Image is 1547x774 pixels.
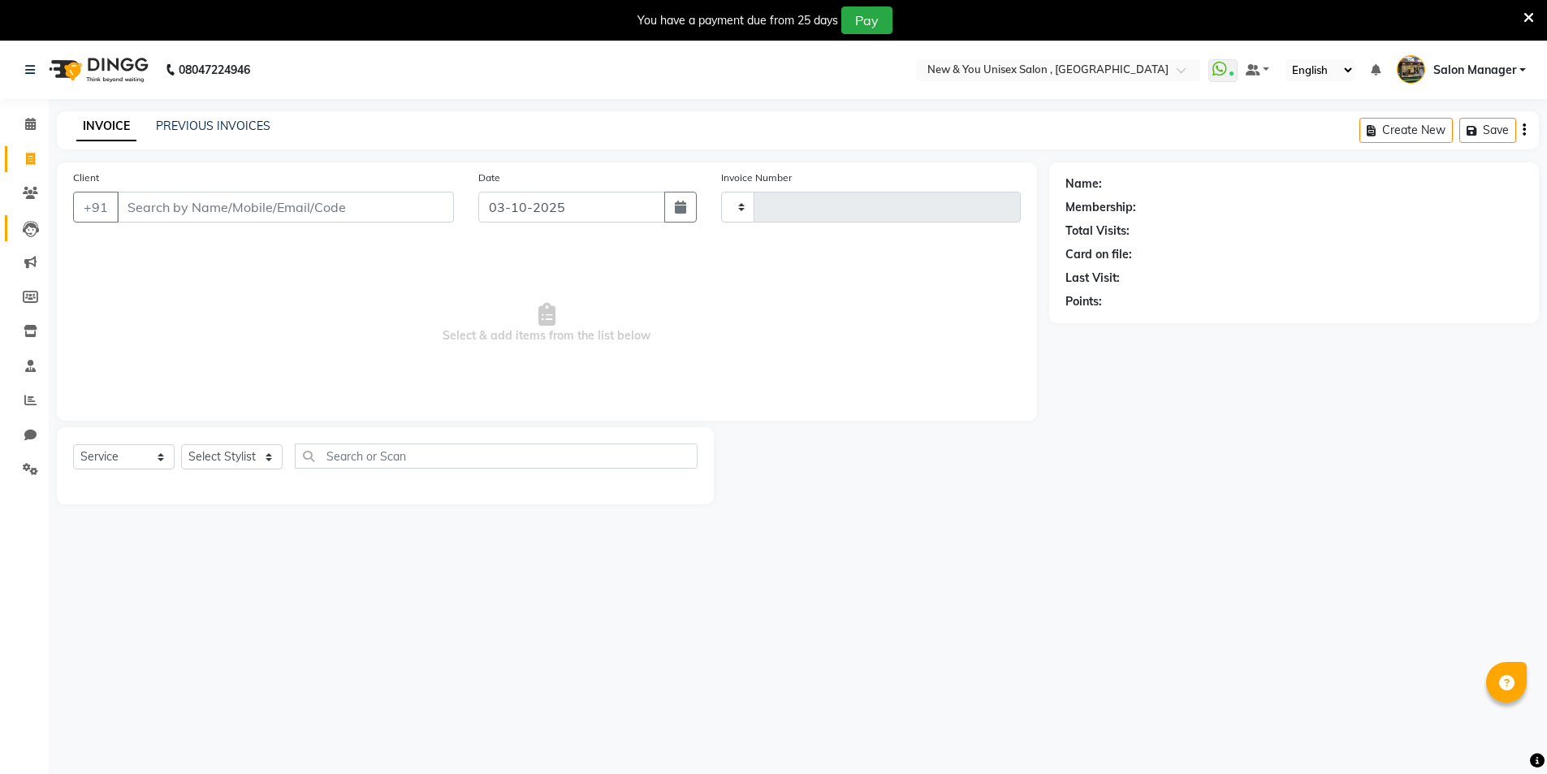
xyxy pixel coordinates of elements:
[73,171,99,185] label: Client
[478,171,500,185] label: Date
[1065,223,1130,240] div: Total Visits:
[117,192,454,223] input: Search by Name/Mobile/Email/Code
[1397,55,1425,84] img: Salon Manager
[1065,175,1102,192] div: Name:
[41,47,153,93] img: logo
[73,242,1021,404] span: Select & add items from the list below
[295,443,698,469] input: Search or Scan
[721,171,792,185] label: Invoice Number
[1359,118,1453,143] button: Create New
[1065,246,1132,263] div: Card on file:
[1065,270,1120,287] div: Last Visit:
[156,119,270,133] a: PREVIOUS INVOICES
[76,112,136,141] a: INVOICE
[1065,199,1136,216] div: Membership:
[841,6,892,34] button: Pay
[73,192,119,223] button: +91
[179,47,250,93] b: 08047224946
[637,12,838,29] div: You have a payment due from 25 days
[1459,118,1516,143] button: Save
[1479,709,1531,758] iframe: chat widget
[1433,62,1516,79] span: Salon Manager
[1065,293,1102,310] div: Points:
